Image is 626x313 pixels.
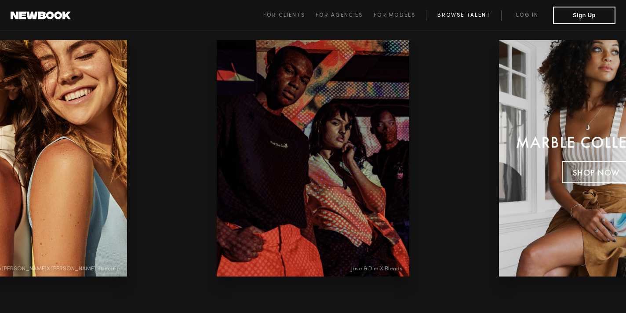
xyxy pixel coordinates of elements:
[501,10,553,21] a: Log in
[316,10,373,21] a: For Agencies
[263,10,316,21] a: For Clients
[263,13,305,18] span: For Clients
[351,266,402,272] span: X Blends
[426,10,501,21] a: Browse Talent
[553,7,615,24] button: Sign Up
[316,13,363,18] span: For Agencies
[374,10,426,21] a: For Models
[351,266,380,272] span: Jase & Dimi
[374,13,415,18] span: For Models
